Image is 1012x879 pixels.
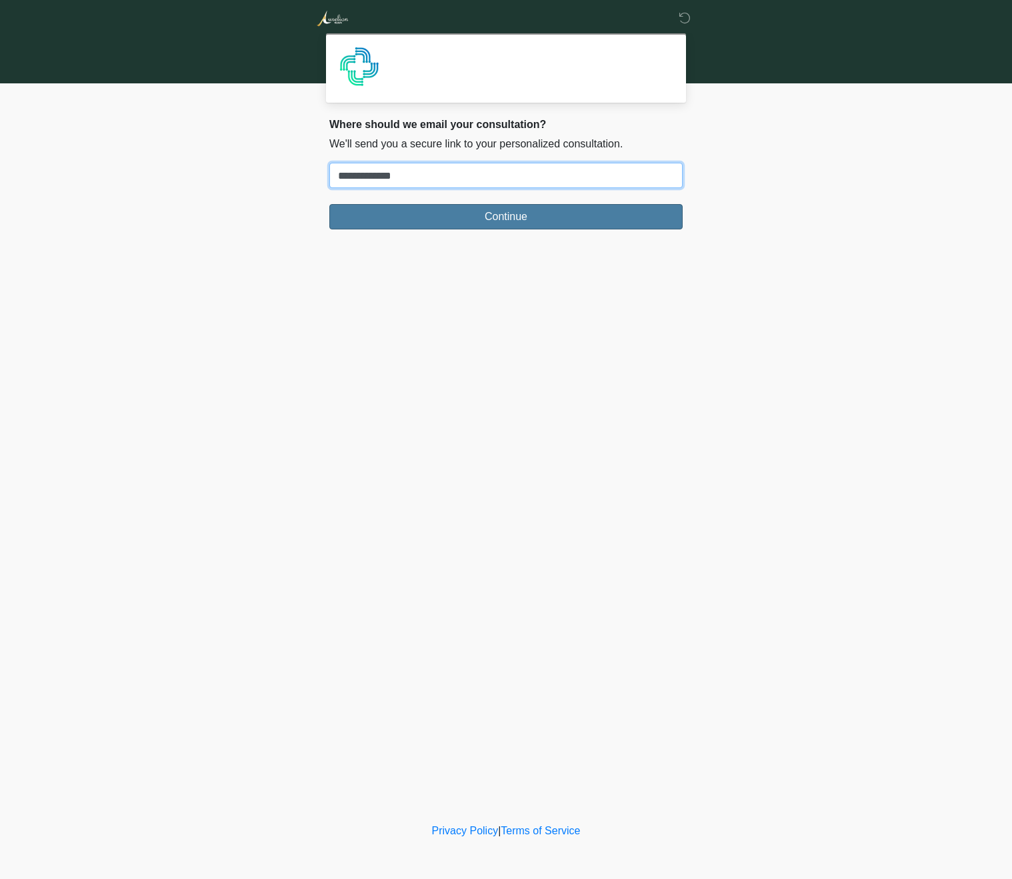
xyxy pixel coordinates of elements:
a: Privacy Policy [432,825,499,836]
p: We'll send you a secure link to your personalized consultation. [329,136,683,152]
img: Agent Avatar [339,47,379,87]
button: Continue [329,204,683,229]
a: | [498,825,501,836]
h2: Where should we email your consultation? [329,118,683,131]
img: Aurelion Med Spa Logo [316,10,349,27]
a: Terms of Service [501,825,580,836]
